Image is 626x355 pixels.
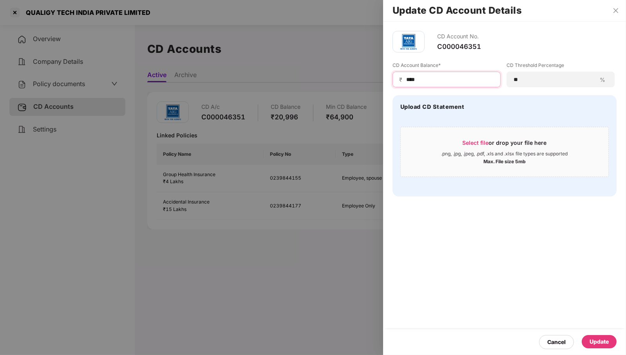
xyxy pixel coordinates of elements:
[507,62,615,72] label: CD Threshold Percentage
[590,337,609,346] div: Update
[393,6,617,15] h2: Update CD Account Details
[463,139,547,151] div: or drop your file here
[547,338,566,346] div: Cancel
[401,133,608,171] span: Select fileor drop your file here.png, .jpg, .jpeg, .pdf, .xls and .xlsx file types are supported...
[397,30,420,54] img: tatag.png
[597,76,608,83] span: %
[399,76,405,83] span: ₹
[437,42,481,51] div: C000046351
[463,139,489,146] span: Select file
[613,7,619,14] span: close
[400,103,465,111] h4: Upload CD Statement
[393,62,501,72] label: CD Account Balance*
[610,7,621,14] button: Close
[437,31,481,42] div: CD Account No.
[441,151,568,157] div: .png, .jpg, .jpeg, .pdf, .xls and .xlsx file types are supported
[483,157,526,165] div: Max. File size 5mb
